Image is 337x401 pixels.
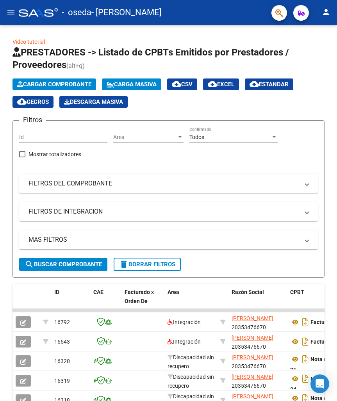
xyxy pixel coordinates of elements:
[29,235,299,244] mat-panel-title: MAS FILTROS
[54,339,70,345] span: 16543
[12,47,289,70] span: PRESTADORES -> Listado de CPBTs Emitidos por Prestadores / Proveedores
[232,393,273,399] span: [PERSON_NAME]
[250,79,259,89] mat-icon: cloud_download
[164,284,217,318] datatable-header-cell: Area
[321,7,331,17] mat-icon: person
[107,81,157,88] span: Carga Masiva
[91,4,162,21] span: - [PERSON_NAME]
[232,372,284,389] div: 20353476670
[228,284,287,318] datatable-header-cell: Razón Social
[172,81,193,88] span: CSV
[25,260,34,269] mat-icon: search
[290,289,304,295] span: CPBT
[310,374,329,393] div: Open Intercom Messenger
[51,284,90,318] datatable-header-cell: ID
[250,81,289,88] span: Estandar
[208,81,234,88] span: EXCEL
[54,378,70,384] span: 16319
[208,79,217,89] mat-icon: cloud_download
[203,78,239,90] button: EXCEL
[232,335,273,341] span: [PERSON_NAME]
[54,319,70,325] span: 16792
[167,78,197,90] button: CSV
[232,354,273,360] span: [PERSON_NAME]
[25,261,102,268] span: Buscar Comprobante
[59,96,128,108] app-download-masive: Descarga masiva de comprobantes (adjuntos)
[29,207,299,216] mat-panel-title: FILTROS DE INTEGRACION
[19,258,107,271] button: Buscar Comprobante
[93,289,103,295] span: CAE
[172,79,181,89] mat-icon: cloud_download
[17,81,91,88] span: Cargar Comprobante
[90,284,121,318] datatable-header-cell: CAE
[168,339,201,345] span: Integración
[168,354,214,369] span: Discapacidad sin recupero
[19,174,318,193] mat-expansion-panel-header: FILTROS DEL COMPROBANTE
[66,62,85,70] span: (alt+q)
[54,358,70,364] span: 16320
[189,134,204,140] span: Todos
[6,7,16,17] mat-icon: menu
[121,284,164,318] datatable-header-cell: Facturado x Orden De
[232,333,284,350] div: 20353476670
[12,96,53,108] button: Gecros
[300,353,310,365] i: Descargar documento
[12,78,96,90] button: Cargar Comprobante
[300,335,310,348] i: Descargar documento
[17,97,27,106] mat-icon: cloud_download
[102,78,161,90] button: Carga Masiva
[232,314,284,330] div: 20353476670
[54,289,59,295] span: ID
[245,78,293,90] button: Estandar
[12,39,45,45] a: Video tutorial
[168,289,179,295] span: Area
[29,150,81,159] span: Mostrar totalizadores
[232,353,284,369] div: 20353476670
[19,114,46,125] h3: Filtros
[300,372,310,385] i: Descargar documento
[119,260,128,269] mat-icon: delete
[232,374,273,380] span: [PERSON_NAME]
[29,179,299,188] mat-panel-title: FILTROS DEL COMPROBANTE
[17,98,49,105] span: Gecros
[62,4,91,21] span: - oseda
[19,202,318,221] mat-expansion-panel-header: FILTROS DE INTEGRACION
[114,258,181,271] button: Borrar Filtros
[168,319,201,325] span: Integración
[59,96,128,108] button: Descarga Masiva
[119,261,175,268] span: Borrar Filtros
[19,230,318,249] mat-expansion-panel-header: MAS FILTROS
[300,316,310,328] i: Descargar documento
[64,98,123,105] span: Descarga Masiva
[113,134,177,141] span: Area
[232,289,264,295] span: Razón Social
[168,374,214,389] span: Discapacidad sin recupero
[232,315,273,321] span: [PERSON_NAME]
[125,289,154,304] span: Facturado x Orden De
